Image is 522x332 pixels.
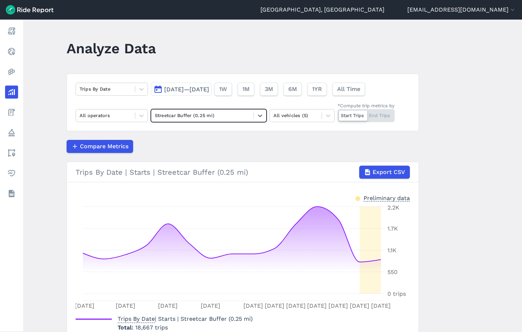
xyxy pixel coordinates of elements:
[407,5,516,14] button: [EMAIL_ADDRESS][DOMAIN_NAME]
[243,302,263,309] tspan: [DATE]
[76,166,410,179] div: Trips By Date | Starts | Streetcar Buffer (0.25 mi)
[286,302,305,309] tspan: [DATE]
[135,324,168,331] span: 18,667 trips
[371,302,391,309] tspan: [DATE]
[364,194,410,202] div: Preliminary data
[5,187,18,200] a: Datasets
[219,85,227,94] span: 1W
[6,5,54,14] img: Ride Report
[158,302,178,309] tspan: [DATE]
[260,83,278,96] button: 3M
[242,85,250,94] span: 1M
[288,85,297,94] span: 6M
[215,83,232,96] button: 1W
[5,167,18,180] a: Health
[80,142,128,151] span: Compare Metrics
[265,85,273,94] span: 3M
[118,313,155,323] span: Trips By Date
[359,166,410,179] button: Export CSV
[350,302,369,309] tspan: [DATE]
[118,315,253,322] span: | Starts | Streetcar Buffer (0.25 mi)
[75,302,94,309] tspan: [DATE]
[328,302,348,309] tspan: [DATE]
[338,102,395,109] div: *Compute trip metrics by
[5,146,18,159] a: Areas
[164,86,209,93] span: [DATE]—[DATE]
[307,83,327,96] button: 1YR
[201,302,220,309] tspan: [DATE]
[5,65,18,78] a: Heatmaps
[5,25,18,38] a: Report
[373,168,405,177] span: Export CSV
[5,86,18,99] a: Analyze
[387,225,398,232] tspan: 1.7K
[332,83,365,96] button: All Time
[118,324,135,331] span: Total
[264,302,284,309] tspan: [DATE]
[115,302,135,309] tspan: [DATE]
[387,204,399,211] tspan: 2.2K
[284,83,302,96] button: 6M
[387,290,406,297] tspan: 0 trips
[5,45,18,58] a: Realtime
[260,5,385,14] a: [GEOGRAPHIC_DATA], [GEOGRAPHIC_DATA]
[387,247,396,254] tspan: 1.1K
[67,140,133,153] button: Compare Metrics
[312,85,322,94] span: 1YR
[337,85,360,94] span: All Time
[151,83,212,96] button: [DATE]—[DATE]
[5,106,18,119] a: Fees
[387,269,398,275] tspan: 550
[67,38,156,58] h1: Analyze Data
[238,83,254,96] button: 1M
[307,302,327,309] tspan: [DATE]
[5,126,18,139] a: Policy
